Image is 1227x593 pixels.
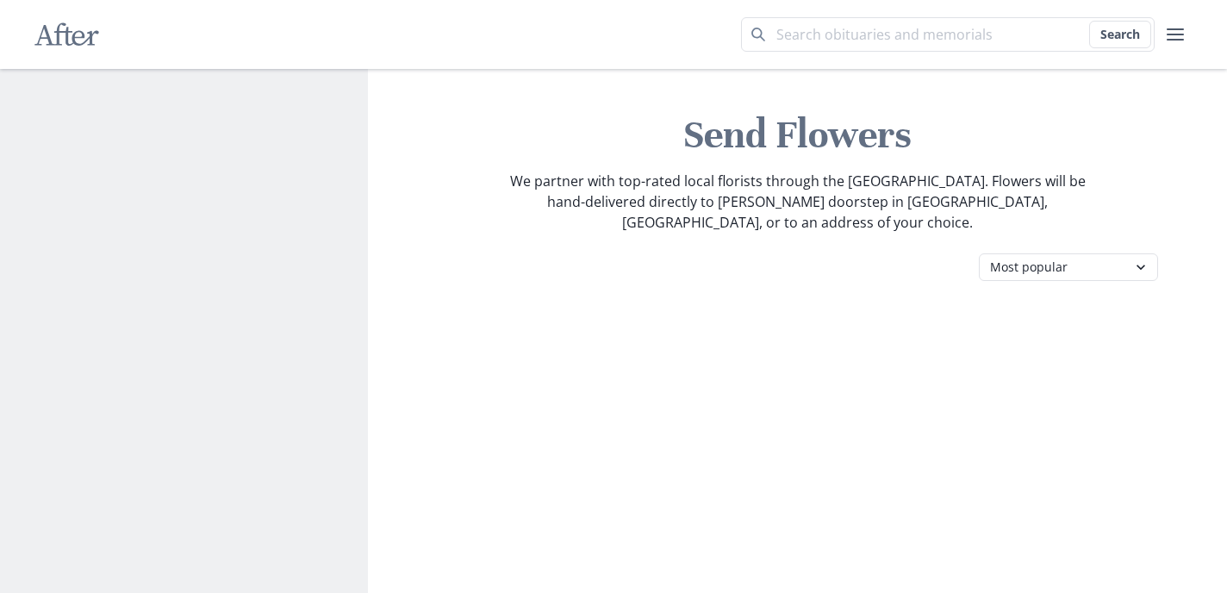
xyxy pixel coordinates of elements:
input: Search term [741,17,1155,52]
button: Search [1089,21,1151,48]
select: Category filter [979,253,1158,281]
h1: Send Flowers [382,110,1213,160]
button: user menu [1158,17,1193,52]
p: We partner with top-rated local florists through the [GEOGRAPHIC_DATA]. Flowers will be hand-deli... [508,171,1087,233]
